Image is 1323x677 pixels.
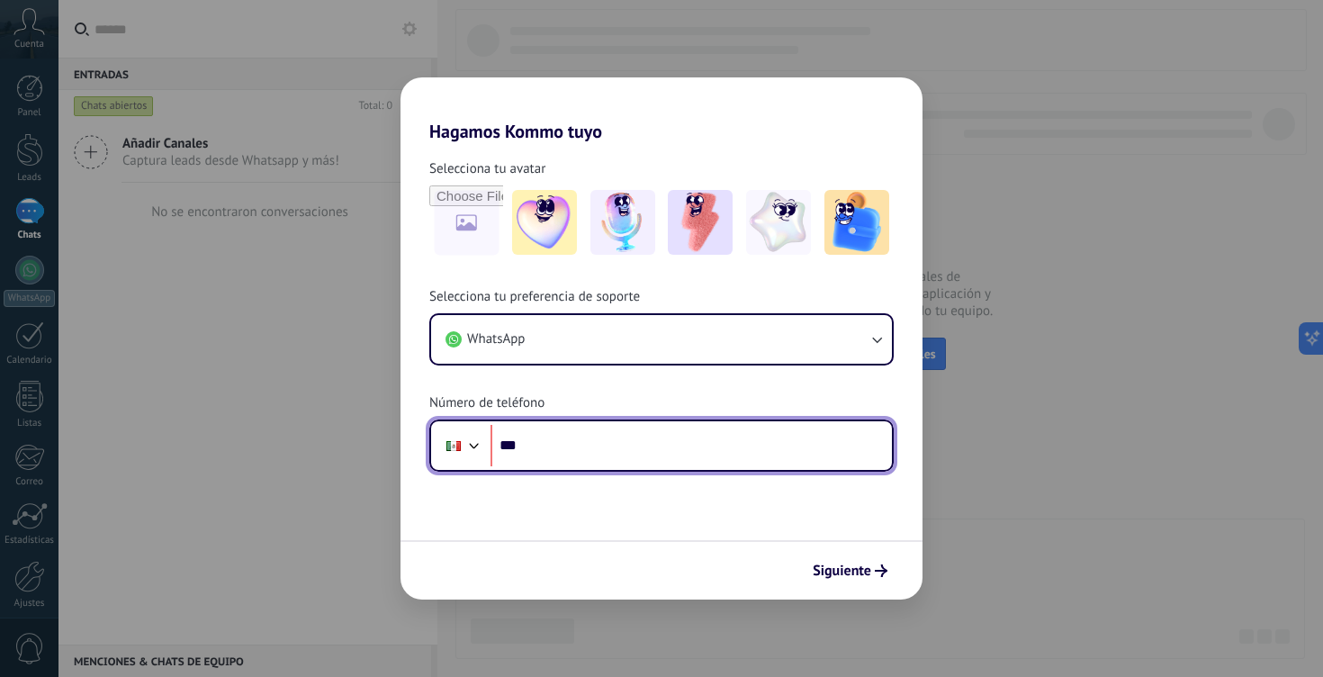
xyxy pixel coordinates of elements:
button: Siguiente [805,555,895,586]
img: -4.jpeg [746,190,811,255]
span: Selecciona tu preferencia de soporte [429,288,640,306]
img: -5.jpeg [824,190,889,255]
img: -3.jpeg [668,190,733,255]
span: Selecciona tu avatar [429,160,545,178]
button: WhatsApp [431,315,892,364]
span: WhatsApp [467,330,525,348]
span: Número de teléfono [429,394,544,412]
h2: Hagamos Kommo tuyo [400,77,922,142]
div: Mexico: + 52 [436,427,471,465]
img: -1.jpeg [512,190,577,255]
img: -2.jpeg [590,190,655,255]
span: Siguiente [813,564,871,577]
